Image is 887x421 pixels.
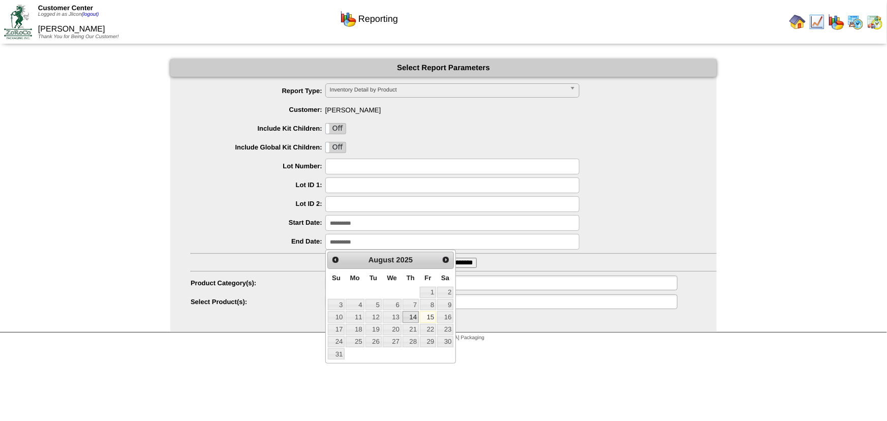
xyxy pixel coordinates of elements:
a: 2 [437,287,453,298]
span: August [369,256,394,264]
a: 20 [383,324,402,335]
span: 2025 [396,256,413,264]
img: ZoRoCo_Logo(Green%26Foil)%20jpg.webp [4,5,32,39]
label: Start Date: [191,219,325,226]
a: 24 [328,336,345,347]
a: (logout) [82,12,99,17]
a: 18 [346,324,364,335]
label: Select Product(s): [191,298,325,306]
a: 15 [420,311,436,322]
label: Lot ID 2: [191,200,325,207]
img: graph.gif [828,14,844,30]
span: Inventory Detail by Product [330,84,566,96]
div: Select Report Parameters [170,59,717,77]
img: calendarinout.gif [867,14,883,30]
a: 4 [346,299,364,310]
a: 22 [420,324,436,335]
a: 6 [383,299,402,310]
a: 11 [346,311,364,322]
a: 28 [403,336,419,347]
a: Next [439,253,452,266]
a: 16 [437,311,453,322]
span: [PERSON_NAME] [38,25,105,34]
span: Customer Center [38,4,93,12]
label: End Date: [191,237,325,245]
a: 13 [383,311,402,322]
span: Next [442,256,450,264]
a: 5 [365,299,382,310]
label: Include Kit Children: [191,125,325,132]
span: Sunday [332,274,341,282]
span: Wednesday [387,274,397,282]
a: 23 [437,324,453,335]
a: 30 [437,336,453,347]
img: graph.gif [340,11,356,27]
span: Thursday [407,274,415,282]
img: calendarprod.gif [847,14,864,30]
a: 8 [420,299,436,310]
span: Reporting [358,14,398,24]
a: 12 [365,311,382,322]
label: Customer: [191,106,325,113]
a: 17 [328,324,345,335]
label: Lot ID 1: [191,181,325,189]
span: Thank You for Being Our Customer! [38,34,119,40]
span: Tuesday [370,274,377,282]
img: home.gif [789,14,806,30]
span: Friday [424,274,431,282]
a: 9 [437,299,453,310]
label: Report Type: [191,87,325,95]
a: 31 [328,348,345,359]
a: 29 [420,336,436,347]
label: Off [326,124,346,134]
a: 25 [346,336,364,347]
a: 7 [403,299,419,310]
span: Prev [331,256,340,264]
a: 21 [403,324,419,335]
span: Monday [350,274,360,282]
img: line_graph.gif [809,14,825,30]
span: [PERSON_NAME] [191,102,717,114]
a: 10 [328,311,345,322]
a: 1 [420,287,436,298]
a: 27 [383,336,402,347]
a: Prev [329,253,342,266]
a: 19 [365,324,382,335]
label: Include Global Kit Children: [191,143,325,151]
label: Lot Number: [191,162,325,170]
label: Product Category(s): [191,279,325,287]
div: OnOff [325,142,347,153]
span: Saturday [441,274,449,282]
div: OnOff [325,123,347,134]
a: 26 [365,336,382,347]
span: Logged in as Jlicon [38,12,99,17]
a: 3 [328,299,345,310]
label: Off [326,142,346,153]
a: 14 [403,311,419,322]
